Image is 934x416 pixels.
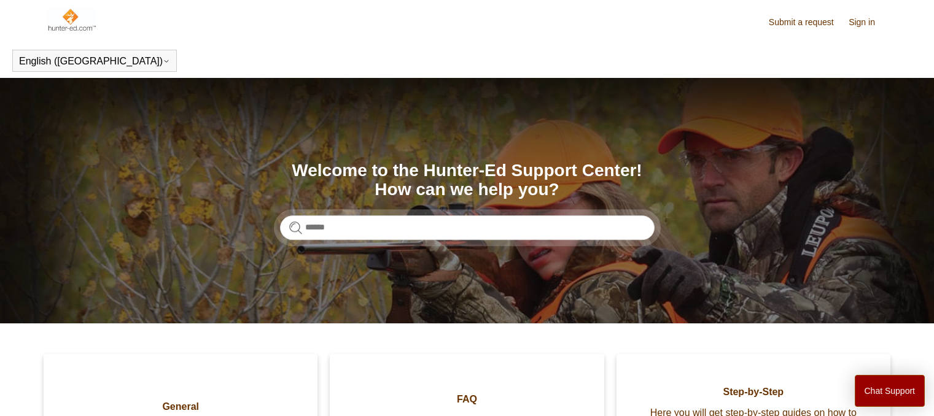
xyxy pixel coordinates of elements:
[19,56,170,67] button: English ([GEOGRAPHIC_DATA])
[635,385,872,399] span: Step-by-Step
[769,16,846,29] a: Submit a request
[62,399,299,414] span: General
[47,7,96,32] img: Hunter-Ed Help Center home page
[280,161,655,199] h1: Welcome to the Hunter-Ed Support Center! How can we help you?
[280,215,655,240] input: Search
[849,16,887,29] a: Sign in
[855,375,925,407] button: Chat Support
[348,392,585,407] span: FAQ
